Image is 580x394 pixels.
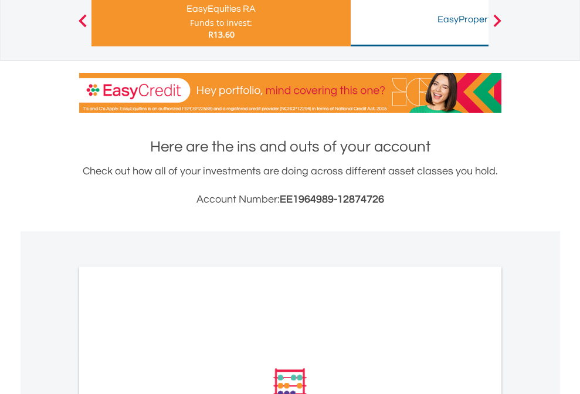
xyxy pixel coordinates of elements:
h3: Account Number: [79,191,501,208]
span: EE1964989-12874726 [280,194,384,205]
h1: Here are the ins and outs of your account [79,136,501,157]
div: EasyEquities RA [99,1,344,17]
img: EasyCredit Promotion Banner [79,73,501,113]
button: Previous [71,20,94,32]
span: R13.60 [208,29,235,40]
button: Next [486,20,509,32]
div: Funds to invest: [190,17,252,29]
div: Check out how all of your investments are doing across different asset classes you hold. [79,163,501,208]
